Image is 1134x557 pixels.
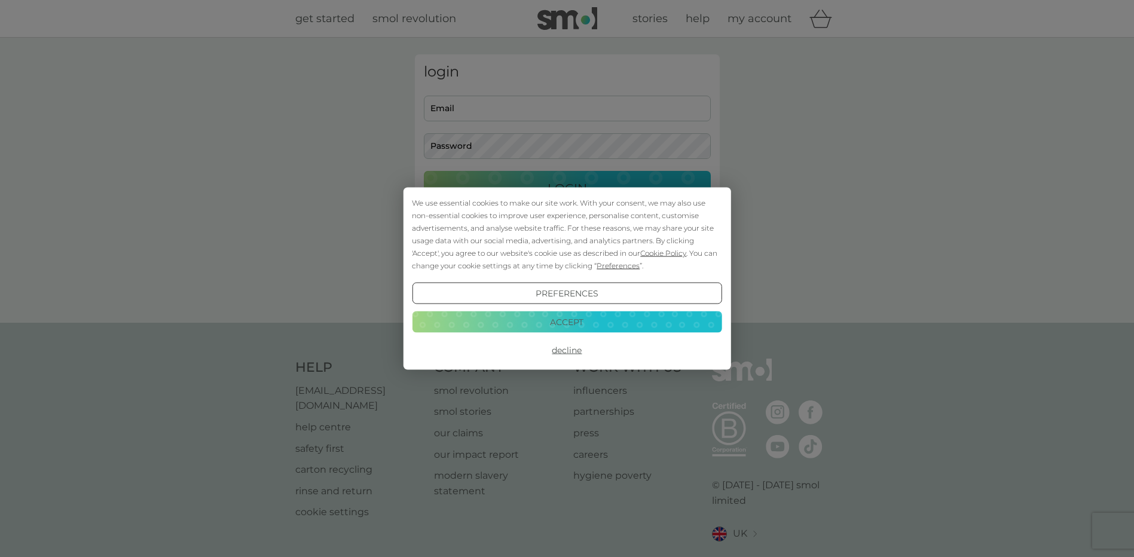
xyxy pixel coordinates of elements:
button: Decline [412,339,722,361]
div: Cookie Consent Prompt [403,188,730,370]
span: Preferences [597,261,640,270]
button: Accept [412,311,722,332]
button: Preferences [412,283,722,304]
div: We use essential cookies to make our site work. With your consent, we may also use non-essential ... [412,197,722,272]
span: Cookie Policy [640,249,686,258]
